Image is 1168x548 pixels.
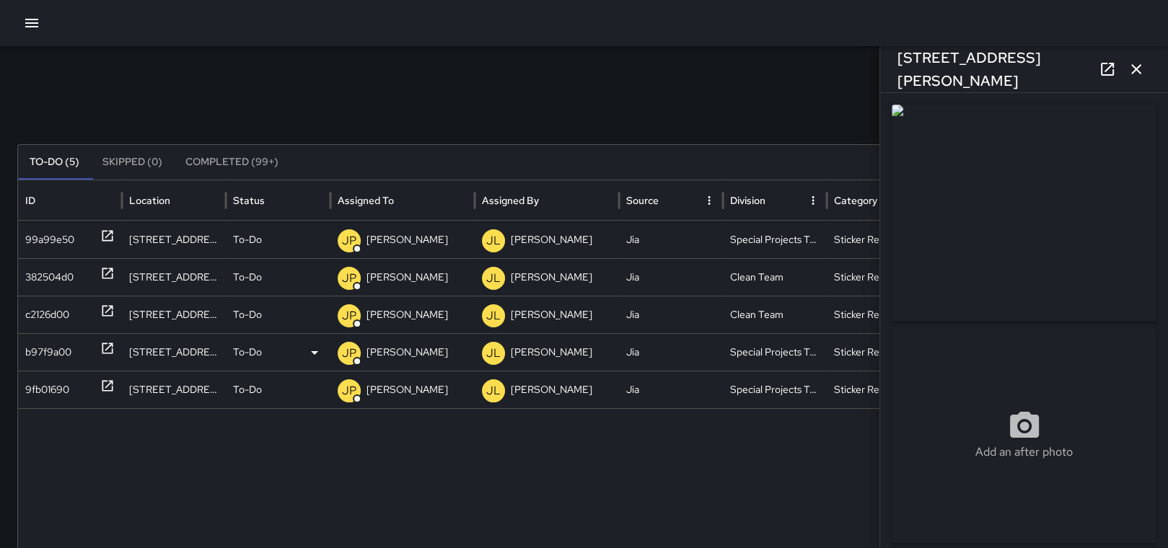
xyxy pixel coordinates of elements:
div: 53 Sutter Street [122,258,226,296]
p: To-Do [233,221,262,258]
div: Jia [619,221,723,258]
div: 9fb01690 [25,371,69,408]
div: 53 Sutter Street [122,371,226,408]
div: Special Projects Team [723,371,827,408]
div: Jia [619,333,723,371]
p: [PERSON_NAME] [511,259,592,296]
div: 39 Sutter Street [122,296,226,333]
div: Assigned To [338,194,394,207]
div: Location [129,194,170,207]
p: JP [342,382,356,399]
div: Sticker Removal [827,371,931,408]
p: JP [342,232,356,249]
p: JL [486,307,501,324]
p: JP [342,345,356,362]
div: Special Projects Team [723,221,827,258]
p: To-Do [233,371,262,408]
p: To-Do [233,259,262,296]
div: Status [233,194,265,207]
div: Category [834,194,877,207]
p: [PERSON_NAME] [366,221,448,258]
p: [PERSON_NAME] [366,259,448,296]
div: Source [626,194,659,207]
p: [PERSON_NAME] [366,296,448,333]
button: Source column menu [699,190,719,211]
p: JL [486,232,501,249]
div: 99a99e50 [25,221,74,258]
p: JL [486,270,501,287]
p: To-Do [233,296,262,333]
p: JL [486,382,501,399]
div: Jia [619,371,723,408]
button: Completed (99+) [174,145,290,180]
p: JL [486,345,501,362]
div: Jia [619,258,723,296]
div: Clean Team [723,296,827,333]
div: Sticker Removal [827,333,931,371]
div: Special Projects Team [723,333,827,371]
button: To-Do (5) [18,145,91,180]
div: Clean Team [723,258,827,296]
p: [PERSON_NAME] [366,371,448,408]
div: 382504d0 [25,259,74,296]
div: Assigned By [482,194,539,207]
p: [PERSON_NAME] [511,221,592,258]
div: Jia [619,296,723,333]
p: [PERSON_NAME] [511,334,592,371]
div: Sticker Removal [827,296,931,333]
button: Division column menu [803,190,823,211]
div: 544 Market Street [122,221,226,258]
div: ID [25,194,35,207]
div: Sticker Removal [827,258,931,296]
p: JP [342,270,356,287]
div: b97f9a00 [25,334,71,371]
p: [PERSON_NAME] [511,296,592,333]
div: c2126d00 [25,296,69,333]
p: [PERSON_NAME] [511,371,592,408]
div: Division [730,194,765,207]
p: [PERSON_NAME] [366,334,448,371]
p: To-Do [233,334,262,371]
div: Sticker Removal [827,221,931,258]
div: 39 Sutter Street [122,333,226,371]
button: Skipped (0) [91,145,174,180]
p: JP [342,307,356,324]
